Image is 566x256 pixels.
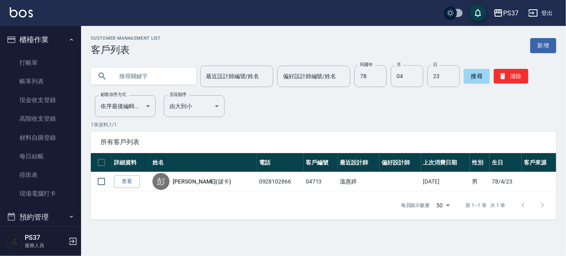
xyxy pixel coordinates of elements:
[525,6,556,21] button: 登出
[421,172,470,191] td: [DATE]
[464,69,490,83] button: 搜尋
[114,175,140,188] a: 查看
[91,121,556,128] p: 1 筆資料, 1 / 1
[6,233,23,250] img: Person
[91,36,161,41] h2: Customer Management List
[304,153,338,172] th: 客戶編號
[3,53,78,72] a: 打帳單
[173,177,231,186] a: [PERSON_NAME](儲卡)
[3,72,78,91] a: 帳單列表
[164,95,225,117] div: 由大到小
[490,5,522,21] button: PS37
[95,95,156,117] div: 依序最後編輯時間
[257,172,304,191] td: 0928102866
[257,153,304,172] th: 電話
[338,172,380,191] td: 溫惠婷
[169,92,187,98] label: 呈現順序
[304,172,338,191] td: 04713
[338,153,380,172] th: 最近設計師
[150,153,257,172] th: 姓名
[433,194,453,216] div: 50
[421,153,470,172] th: 上次消費日期
[101,92,126,98] label: 顧客排序方式
[114,65,190,87] input: 搜尋關鍵字
[530,38,556,53] a: 新增
[490,153,522,172] th: 生日
[379,153,421,172] th: 偏好設計師
[3,128,78,147] a: 材料自購登錄
[25,234,66,242] h5: PS37
[470,153,490,172] th: 性別
[503,8,519,18] div: PS37
[3,147,78,166] a: 每日結帳
[494,69,528,83] button: 清除
[470,172,490,191] td: 男
[470,5,486,21] button: save
[25,242,66,249] p: 服務人員
[91,44,161,55] h3: 客戶列表
[522,153,556,172] th: 客戶來源
[397,62,401,68] label: 月
[401,202,430,209] p: 每頁顯示數量
[112,153,150,172] th: 詳細資料
[3,109,78,128] a: 高階收支登錄
[101,138,547,146] span: 所有客戶列表
[3,207,78,228] button: 預約管理
[490,172,522,191] td: 78/4/23
[466,202,505,209] p: 第 1–1 筆 共 1 筆
[10,7,33,17] img: Logo
[3,166,78,184] a: 排班表
[3,29,78,50] button: 櫃檯作業
[3,184,78,203] a: 現場電腦打卡
[3,91,78,109] a: 現金收支登錄
[433,62,437,68] label: 日
[152,173,169,190] div: 彭
[360,62,373,68] label: 民國年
